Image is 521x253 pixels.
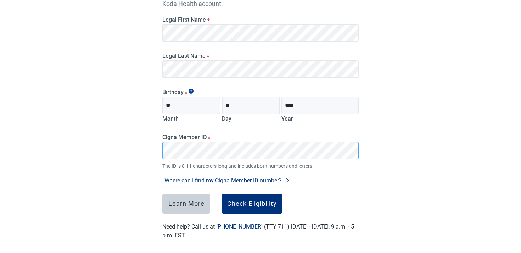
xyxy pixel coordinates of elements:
[162,16,359,23] label: Legal First Name
[216,223,263,230] a: [PHONE_NUMBER]
[227,200,277,207] div: Check Eligibility
[162,97,220,114] input: Birth month
[162,223,354,239] label: Need help? Call us at (TTY 711) [DATE] - [DATE], 9 a.m. - 5 p.m. EST
[162,115,179,122] label: Month
[162,176,292,185] button: Where can I find my Cigna Member ID number?
[222,97,280,114] input: Birth day
[281,115,293,122] label: Year
[168,200,205,207] div: Learn More
[162,194,210,214] button: Learn More
[162,134,359,141] label: Cigna Member ID
[162,53,359,59] label: Legal Last Name
[285,177,290,183] span: right
[162,89,359,95] legend: Birthday
[222,115,231,122] label: Day
[281,97,359,114] input: Birth year
[222,194,282,214] button: Check Eligibility
[162,162,359,170] span: The ID is 8-11 characters long and includes both numbers and letters.
[189,89,194,94] span: Show tooltip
